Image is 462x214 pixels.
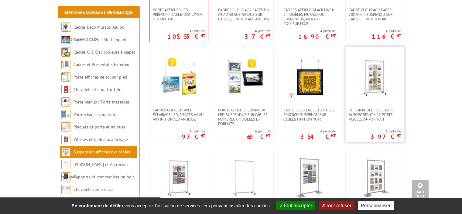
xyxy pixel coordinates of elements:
[412,180,429,205] a: Haut de la page
[74,137,128,142] a: Vitrines et tableaux affichage
[218,8,270,21] span: Cadres Clic-Clac 2 faces du A4 au A0 suspendus sur câbles, finition alu anodisé
[298,29,336,33] span: A partir de
[372,35,401,38] p: 116 €
[396,133,401,138] sup: HT
[61,47,70,57] img: Cadres Clic-Clac couleurs à clapet
[150,8,208,21] a: Porte Affiches LED - Prémium - Cable-Displays® Double face
[283,8,336,26] span: Cadres affiche Black’Line® 2 modèles muraux ou suspendus, A4 à A0 - couleur noir
[74,187,113,192] a: Chevalets conférence
[153,108,205,121] span: Cadres clic-clac avec éclairage LED,2 Faces A4 au A0 finition Alu Anodisé
[61,147,70,156] img: Suspension affiches par câbles
[331,133,336,138] sup: HT
[61,122,70,132] img: Plaques de porte et murales
[346,108,404,121] a: Kit sur roulettes cadre autoportant + 12 porte-visuels A4 Portrait
[266,133,270,138] sup: HT
[280,108,339,121] a: Cadre Clic-Clac LED 2 faces 70x70cm suspendu sur câbles finition noir
[372,29,401,33] span: A partir de
[319,201,354,210] button: Tout refuser
[61,72,70,82] img: Porte-affiches de sol sur pied
[61,23,70,32] img: Cadres Deco Muraux Alu ou Bois
[61,60,70,69] img: Cadres et Présentoirs Extérieur
[61,97,70,107] img: Porte-menus / Porte-messages
[349,108,401,121] span: Kit sur roulettes cadre autoportant + 12 porte-visuels A4 Portrait
[61,162,128,180] a: [PERSON_NAME] et Accroches tableaux
[245,29,270,33] span: A partir de
[358,201,394,210] button: Personnaliser (fenêtre modale)
[247,135,270,139] p: 69 €
[64,9,133,15] a: Affichage Cadres et Signalétique
[245,35,270,38] p: 37 €
[61,85,70,94] img: Chevalets et stop trottoirs
[74,99,130,105] a: Porte-menus / Porte-messages
[371,129,401,134] span: A partir de
[74,174,135,180] a: Supports de communication bois
[74,37,127,42] a: Cadres Clic-Clac Alu Clippant
[300,135,336,139] p: 354 €
[61,110,70,119] img: Porte-visuels comptoirs
[74,74,127,80] a: Porte-affiches de sol sur pied
[283,108,336,121] span: Cadre Clic-Clac LED 2 faces 70x70cm suspendu sur câbles finition noir
[354,56,396,99] img: Kit sur roulettes cadre autoportant + 12 porte-visuels A4 Portrait
[150,108,208,121] a: Cadres clic-clac avec éclairage LED,2 Faces A4 au A0 finition Alu Anodisé
[74,62,131,67] a: Cadres et Présentoirs Extérieur
[288,56,331,99] img: Cadre Clic-Clac LED 2 faces 70x70cm suspendu sur câbles finition noir
[74,149,130,155] a: Suspension affiches par câbles
[247,129,270,134] span: A partir de
[215,8,273,21] a: Cadres Clic-Clac 2 faces du A4 au A0 suspendus sur câbles, finition alu anodisé
[74,87,122,92] a: Chevalets et stop trottoirs
[182,135,205,139] p: 97 €
[300,129,336,134] span: A partir de
[158,156,200,199] img: Kit sur roulettes pour cadre autoportant 9 visuels ( A4) sur câbles
[266,33,270,38] sup: HT
[223,56,265,99] img: Porte-affiches lumineux LED suspendus sur câbles, nombreux modèles et formats
[200,33,205,38] sup: HT
[298,35,336,38] p: 16.90 €
[280,8,339,26] a: Cadres affiche Black’Line® 2 modèles muraux ou suspendus, A4 à A0 - couleur noir
[61,160,70,169] img: Cimaises et Accroches tableaux
[331,33,336,38] sup: HT
[158,56,200,99] img: Cadres clic-clac avec éclairage LED,2 Faces A4 au A0 finition Alu Anodisé
[200,133,205,138] sup: HT
[218,108,270,126] span: Porte-affiches lumineux LED suspendus sur câbles, nombreux modèles et formats
[153,8,205,21] span: Porte Affiches LED - Prémium - Cable-Displays® Double face
[61,185,70,194] img: Chevalets conférence
[288,156,331,199] img: Kit sur socles fixes Cadre autoportant + 9 visuels (A4)
[223,156,265,199] img: Cadre autoportant pour systèmes à câbles sur roulettes
[276,201,315,210] button: Tout accepter
[182,129,205,134] span: A partir de
[74,124,125,130] a: Plaques de porte et murales
[349,8,401,21] span: Cadre Clic-Clac 2 faces 70x70 cm suspendu sur câbles finition noir
[215,108,273,126] a: Porte-affiches lumineux LED suspendus sur câbles, nombreux modèles et formats
[396,33,401,38] sup: HT
[68,203,272,208] span: vous acceptez l'utilisation de services tiers pouvant installer des cookies
[346,8,404,21] a: Cadre Clic-Clac 2 faces 70x70 cm suspendu sur câbles finition noir
[71,203,124,208] strong: En continuant de défiler,
[167,29,205,33] span: A partir de
[61,24,125,42] a: Cadres Deco Muraux Alu ou [GEOGRAPHIC_DATA]
[167,35,205,38] p: 105.55 €
[354,156,396,199] img: Kit sur socles fixes cadre autoportant 12 porte-visuels A4 portrait
[61,135,70,144] img: Vitrines et tableaux affichage
[371,135,401,139] p: 397 €
[74,112,117,117] a: Porte-visuels comptoirs
[74,49,135,55] a: Cadres Clic-Clac couleurs à clapet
